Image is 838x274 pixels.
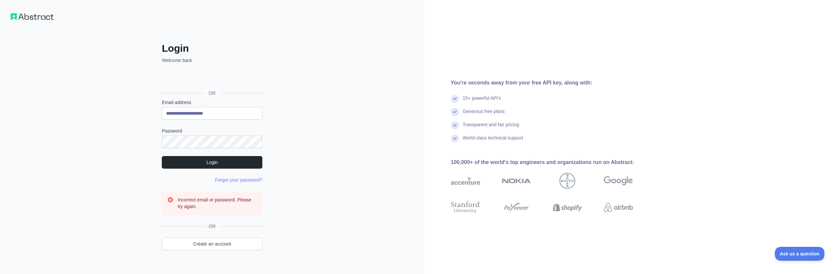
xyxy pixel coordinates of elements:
label: Password [162,128,262,134]
label: Email address [162,99,262,106]
iframe: Sign in with Google Button [158,71,264,85]
div: World-class technical support [463,135,523,148]
h3: Incorrect email or password. Please try again. [178,196,257,210]
div: 15+ powerful API's [463,95,501,108]
img: check mark [451,95,459,103]
img: google [604,173,633,189]
img: nokia [502,173,531,189]
div: You're seconds away from your free API key, along with: [451,79,654,87]
button: Login [162,156,262,169]
img: Workflow [11,13,54,20]
img: shopify [553,200,582,215]
span: OR [206,223,218,230]
iframe: Toggle Customer Support [775,247,825,261]
img: check mark [451,121,459,129]
div: Transparent and fair pricing [463,121,519,135]
p: Welcome back [162,57,262,64]
img: accenture [451,173,480,189]
h2: Login [162,42,262,54]
img: check mark [451,135,459,142]
div: Generous free plans [463,108,505,121]
a: Create an account [162,238,262,250]
img: payoneer [502,200,531,215]
img: check mark [451,108,459,116]
a: Forgot your password? [215,177,262,183]
span: OR [203,90,221,96]
div: 100,000+ of the world's top engineers and organizations run on Abstract: [451,158,654,166]
img: bayer [559,173,575,189]
img: airbnb [604,200,633,215]
img: stanford university [451,200,480,215]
